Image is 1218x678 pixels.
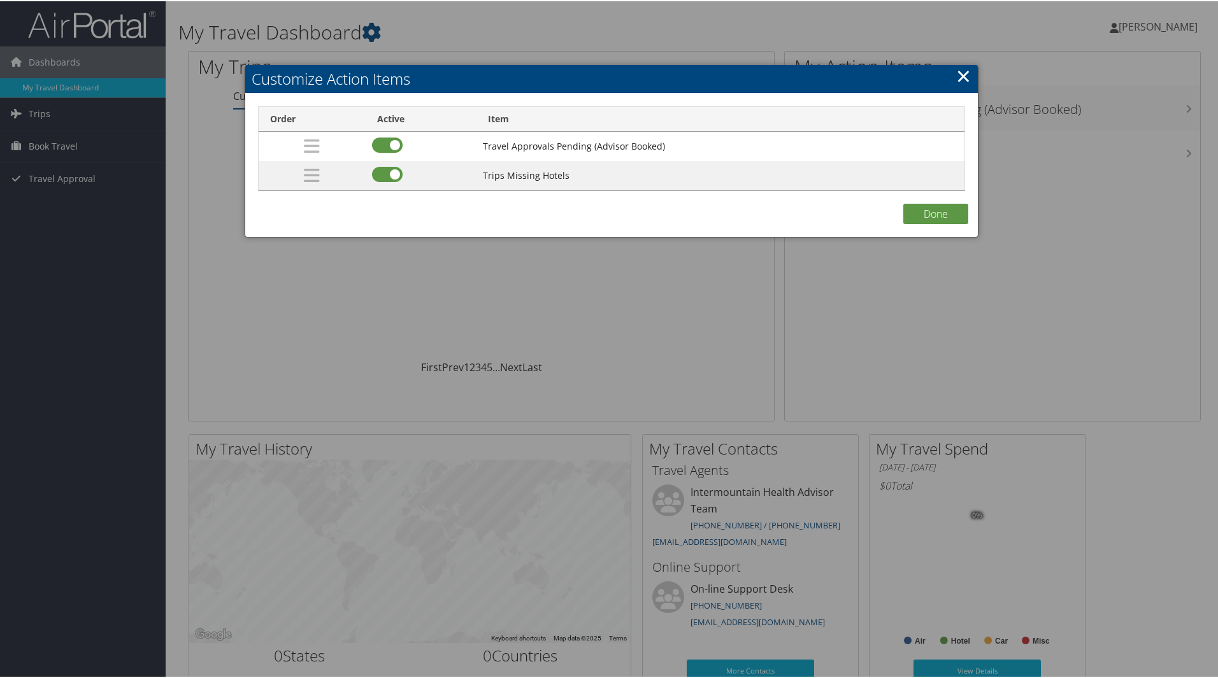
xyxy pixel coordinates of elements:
[366,106,476,131] th: Active
[259,106,366,131] th: Order
[476,160,964,189] td: Trips Missing Hotels
[903,202,968,223] button: Done
[956,62,971,87] a: Close
[245,64,978,92] h2: Customize Action Items
[476,106,964,131] th: Item
[476,131,964,160] td: Travel Approvals Pending (Advisor Booked)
